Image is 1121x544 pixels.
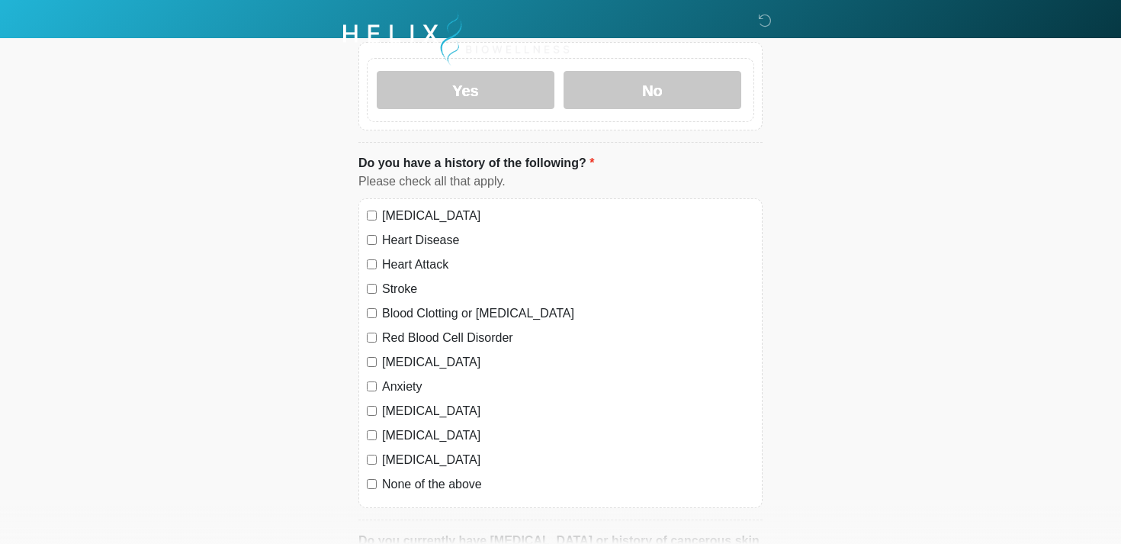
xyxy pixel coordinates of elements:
[382,402,754,420] label: [MEDICAL_DATA]
[358,154,594,172] label: Do you have a history of the following?
[382,329,754,347] label: Red Blood Cell Disorder
[367,455,377,465] input: [MEDICAL_DATA]
[367,479,377,489] input: None of the above
[382,427,754,445] label: [MEDICAL_DATA]
[367,381,377,391] input: Anxiety
[367,406,377,416] input: [MEDICAL_DATA]
[382,207,754,225] label: [MEDICAL_DATA]
[382,378,754,396] label: Anxiety
[367,284,377,294] input: Stroke
[377,71,554,109] label: Yes
[382,475,754,494] label: None of the above
[564,71,741,109] label: No
[358,172,763,191] div: Please check all that apply.
[382,353,754,372] label: [MEDICAL_DATA]
[382,231,754,249] label: Heart Disease
[367,211,377,220] input: [MEDICAL_DATA]
[367,259,377,269] input: Heart Attack
[367,308,377,318] input: Blood Clotting or [MEDICAL_DATA]
[367,333,377,343] input: Red Blood Cell Disorder
[382,280,754,298] label: Stroke
[367,235,377,245] input: Heart Disease
[367,357,377,367] input: [MEDICAL_DATA]
[343,11,570,66] img: Helix Biowellness Logo
[382,256,754,274] label: Heart Attack
[367,430,377,440] input: [MEDICAL_DATA]
[382,451,754,469] label: [MEDICAL_DATA]
[382,304,754,323] label: Blood Clotting or [MEDICAL_DATA]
